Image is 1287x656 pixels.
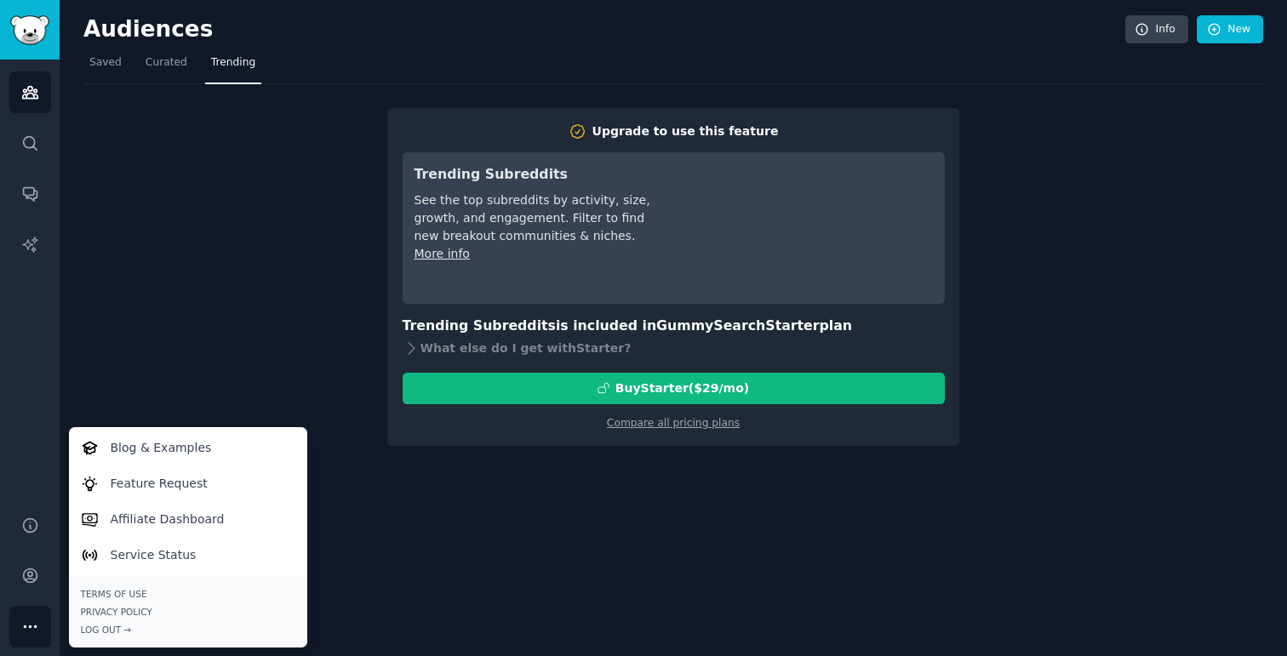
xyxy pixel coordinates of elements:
[111,439,212,457] p: Blog & Examples
[656,317,819,334] span: GummySearch Starter
[81,624,295,636] div: Log Out →
[10,15,49,45] img: GummySearch logo
[83,16,1125,43] h2: Audiences
[83,49,128,84] a: Saved
[205,49,261,84] a: Trending
[211,55,255,71] span: Trending
[140,49,193,84] a: Curated
[71,537,304,573] a: Service Status
[415,247,470,260] a: More info
[415,164,654,185] h3: Trending Subreddits
[111,511,225,528] p: Affiliate Dashboard
[111,546,197,564] p: Service Status
[146,55,187,71] span: Curated
[592,123,779,140] div: Upgrade to use this feature
[615,379,749,397] div: Buy Starter ($ 29 /mo )
[403,316,945,337] h3: Trending Subreddits is included in plan
[1197,15,1263,44] a: New
[71,501,304,537] a: Affiliate Dashboard
[403,373,945,404] button: BuyStarter($29/mo)
[607,417,740,429] a: Compare all pricing plans
[81,588,295,600] a: Terms of Use
[403,337,945,361] div: What else do I get with Starter ?
[81,606,295,618] a: Privacy Policy
[71,465,304,501] a: Feature Request
[1125,15,1188,44] a: Info
[89,55,122,71] span: Saved
[111,475,208,493] p: Feature Request
[415,191,654,245] div: See the top subreddits by activity, size, growth, and engagement. Filter to find new breakout com...
[678,164,933,292] iframe: YouTube video player
[71,430,304,465] a: Blog & Examples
